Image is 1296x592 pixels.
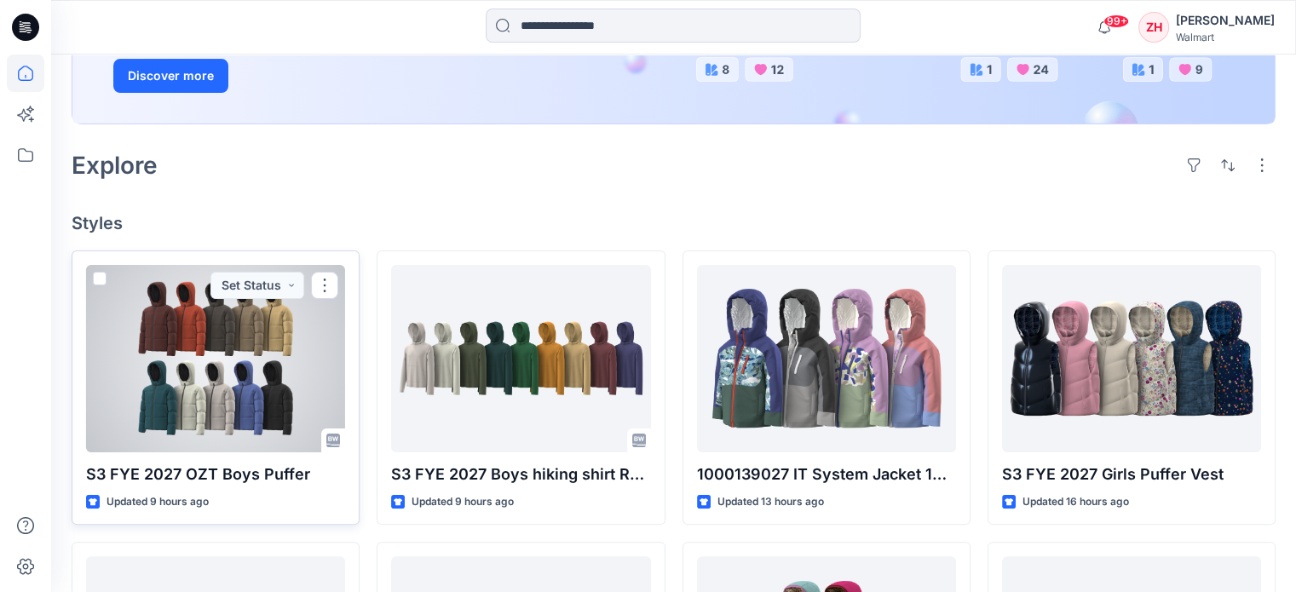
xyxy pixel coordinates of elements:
[113,59,228,93] button: Discover more
[697,265,956,452] a: 1000139027 IT System Jacket 1026
[391,463,650,486] p: S3 FYE 2027 Boys hiking shirt Raglan Slv
[1002,463,1261,486] p: S3 FYE 2027 Girls Puffer Vest
[1176,31,1275,43] div: Walmart
[1002,265,1261,452] a: S3 FYE 2027 Girls Puffer Vest
[1103,14,1129,28] span: 99+
[1022,493,1129,511] p: Updated 16 hours ago
[697,463,956,486] p: 1000139027 IT System Jacket 1026
[86,265,345,452] a: S3 FYE 2027 OZT Boys Puffer
[72,213,1276,233] h4: Styles
[412,493,514,511] p: Updated 9 hours ago
[391,265,650,452] a: S3 FYE 2027 Boys hiking shirt Raglan Slv
[107,493,209,511] p: Updated 9 hours ago
[113,59,497,93] a: Discover more
[717,493,824,511] p: Updated 13 hours ago
[86,463,345,486] p: S3 FYE 2027 OZT Boys Puffer
[1176,10,1275,31] div: [PERSON_NAME]
[1138,12,1169,43] div: ZH
[72,152,158,179] h2: Explore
